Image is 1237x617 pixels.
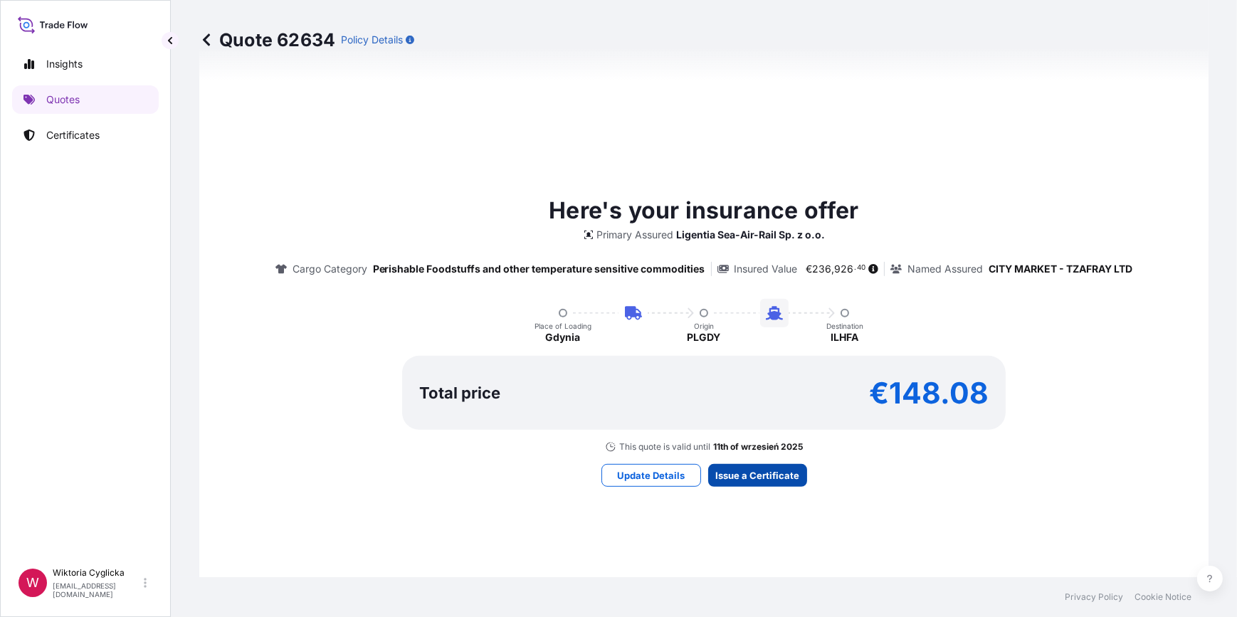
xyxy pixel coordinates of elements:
[907,262,983,276] p: Named Assured
[813,264,832,274] span: 236
[869,381,989,404] p: €148.08
[708,464,807,487] button: Issue a Certificate
[46,128,100,142] p: Certificates
[694,322,714,330] p: Origin
[373,262,705,276] p: Perishable Foodstuffs and other temperature sensitive commodities
[12,50,159,78] a: Insights
[806,264,813,274] span: €
[419,386,500,400] p: Total price
[597,228,674,242] p: Primary Assured
[989,262,1132,276] p: CITY MARKET - TZAFRAY LTD
[12,121,159,149] a: Certificates
[549,194,858,228] p: Here's your insurance offer
[715,468,799,482] p: Issue a Certificate
[826,322,863,330] p: Destination
[857,265,865,270] span: 40
[53,581,141,598] p: [EMAIL_ADDRESS][DOMAIN_NAME]
[1135,591,1191,603] a: Cookie Notice
[12,85,159,114] a: Quotes
[546,330,581,344] p: Gdynia
[617,468,685,482] p: Update Details
[535,322,591,330] p: Place of Loading
[832,264,835,274] span: ,
[831,330,859,344] p: ILHFA
[199,28,335,51] p: Quote 62634
[46,93,80,107] p: Quotes
[1065,591,1123,603] a: Privacy Policy
[46,57,83,71] p: Insights
[601,464,701,487] button: Update Details
[26,576,39,590] span: W
[713,441,803,453] p: 11th of wrzesień 2025
[53,567,141,579] p: Wiktoria Cyglicka
[341,33,403,47] p: Policy Details
[293,262,367,276] p: Cargo Category
[688,330,721,344] p: PLGDY
[735,262,798,276] p: Insured Value
[677,228,826,242] p: Ligentia Sea-Air-Rail Sp. z o.o.
[855,265,857,270] span: .
[835,264,854,274] span: 926
[619,441,710,453] p: This quote is valid until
